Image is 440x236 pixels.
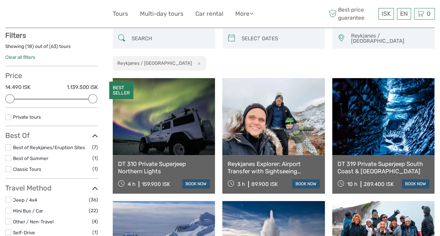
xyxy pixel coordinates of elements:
label: 14.490 ISK [5,84,30,91]
a: Reykjanes Explorer: Airport Transfer with Sightseeing Adventure [228,160,319,175]
button: x [193,60,202,67]
a: book now [402,179,429,188]
a: Multi-day tours [140,9,183,19]
span: Best price guarantee [327,6,377,21]
div: 89.900 ISK [251,181,278,187]
div: 159.900 ISK [142,181,170,187]
a: Best of Summer [13,155,48,161]
a: Mini Bus / Car [13,208,43,214]
span: (22) [89,207,98,215]
input: SEARCH [129,30,212,47]
h3: Travel Method [5,184,98,192]
a: book now [292,179,320,188]
div: 289.400 ISK [364,181,394,187]
a: Best of Reykjanes/Eruption Sites [13,145,85,150]
a: Tours [113,9,128,19]
label: 18 [27,43,32,50]
label: 1.139.500 ISK [67,84,98,91]
div: EN [397,8,411,20]
h2: Reykjanes / [GEOGRAPHIC_DATA] [117,60,192,66]
div: Showing ( ) out of ( ) tours [5,43,98,54]
div: BEST SELLER [109,82,133,99]
span: (1) [92,165,98,173]
a: Private tours [13,114,41,120]
a: Self-Drive [13,230,35,235]
a: DT 319 Private Superjeep South Coast & [GEOGRAPHIC_DATA] [337,160,429,175]
span: (7) [92,143,98,151]
span: ISK [382,10,391,17]
a: Other / Non-Travel [13,219,54,224]
img: 632-1a1f61c2-ab70-46c5-a88f-57c82c74ba0d_logo_small.jpg [5,5,41,22]
h3: Price [5,71,98,80]
a: Car rental [195,9,223,19]
span: 10 h [347,181,357,187]
span: 3 h [237,181,245,187]
span: (36) [89,196,98,204]
a: Classic Tours [13,166,41,172]
a: Clear all filters [5,54,35,60]
h3: Best Of [5,131,98,140]
span: (4) [92,217,98,225]
a: Jeep / 4x4 [13,197,37,203]
input: SELECT DATES [239,30,322,47]
button: Reykjanes / [GEOGRAPHIC_DATA] [348,30,431,47]
label: 63 [51,43,56,50]
span: 4 h [128,181,135,187]
a: More [235,9,253,19]
a: DT 310 Private Superjeep Northern Lights [118,160,210,175]
strong: Filters [5,31,26,40]
a: book now [182,179,210,188]
span: (1) [92,154,98,162]
span: 0 [426,10,432,17]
